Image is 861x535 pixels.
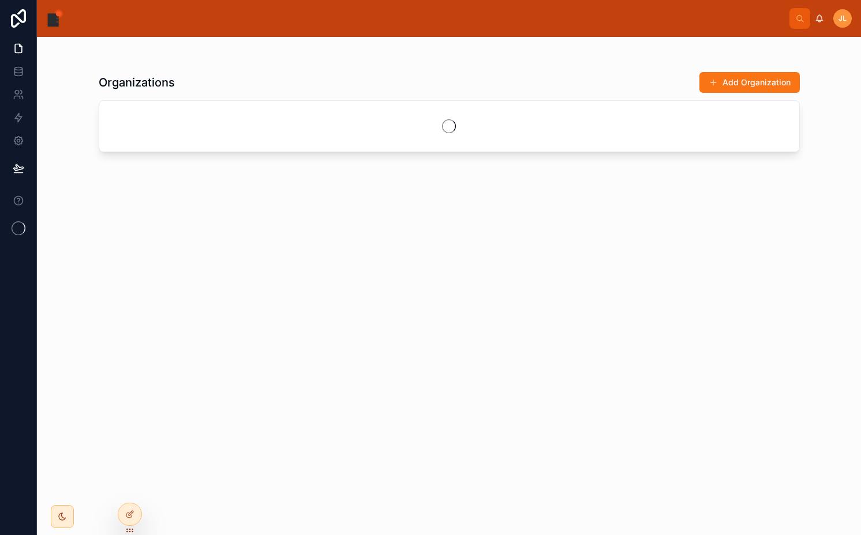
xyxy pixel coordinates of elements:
span: JL [838,14,847,23]
div: scrollable content [74,16,789,21]
button: Add Organization [699,72,800,93]
img: App logo [46,9,65,28]
h1: Organizations [99,74,175,91]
